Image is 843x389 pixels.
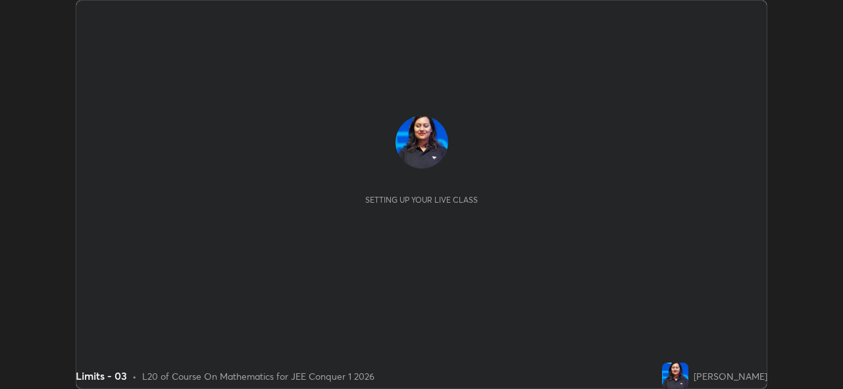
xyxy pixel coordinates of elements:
div: Limits - 03 [76,368,127,384]
div: [PERSON_NAME] [694,369,767,383]
img: 4b638fcb64b94195b819c4963410e12e.jpg [662,363,688,389]
img: 4b638fcb64b94195b819c4963410e12e.jpg [396,116,448,169]
div: L20 of Course On Mathematics for JEE Conquer 1 2026 [142,369,374,383]
div: • [132,369,137,383]
div: Setting up your live class [365,195,478,205]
